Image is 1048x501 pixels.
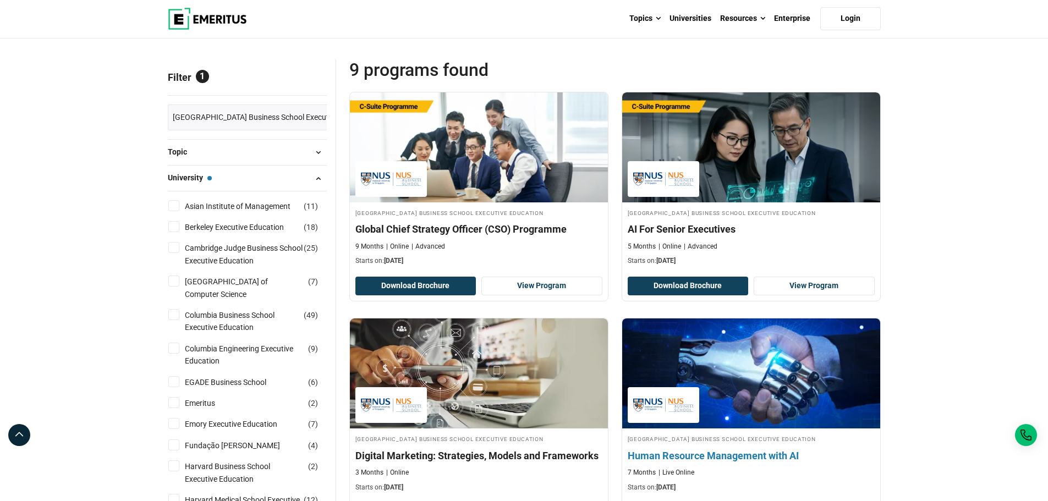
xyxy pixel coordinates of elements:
span: [DATE] [656,257,676,265]
button: Download Brochure [355,277,476,295]
span: 2 [311,399,315,408]
span: 9 [311,344,315,353]
a: Business Management Course by National University of Singapore Business School Executive Educatio... [350,92,608,272]
a: Fundação [PERSON_NAME] [185,439,302,452]
a: View Program [481,277,602,295]
a: Emeritus [185,397,237,409]
span: 49 [306,311,315,320]
button: Topic [168,144,327,161]
span: ( ) [308,343,318,355]
p: Starts on: [355,256,602,266]
span: [DATE] [384,257,403,265]
a: [GEOGRAPHIC_DATA] of Computer Science [185,276,325,300]
img: AI For Senior Executives | Online AI and Machine Learning Course [622,92,880,202]
h4: Global Chief Strategy Officer (CSO) Programme [355,222,602,236]
span: 18 [306,223,315,232]
p: Online [386,242,409,251]
span: ( ) [308,376,318,388]
img: Global Chief Strategy Officer (CSO) Programme | Online Business Management Course [350,92,608,202]
p: Advanced [684,242,717,251]
span: 1 [196,70,209,83]
h4: AI For Senior Executives [628,222,875,236]
a: [GEOGRAPHIC_DATA] Business School Executive Education × [168,104,389,130]
a: View Program [754,277,875,295]
span: 7 [311,420,315,428]
p: Online [386,468,409,477]
span: ( ) [308,460,318,472]
p: Advanced [411,242,445,251]
span: ( ) [304,242,318,254]
button: Download Brochure [628,277,749,295]
span: [GEOGRAPHIC_DATA] Business School Executive Education [173,111,375,123]
p: 9 Months [355,242,383,251]
span: ( ) [304,200,318,212]
a: EGADE Business School [185,376,288,388]
p: Live Online [659,468,694,477]
a: Asian Institute of Management [185,200,312,212]
a: Columbia Business School Executive Education [185,309,325,334]
p: Starts on: [628,256,875,266]
span: [DATE] [656,483,676,491]
a: Berkeley Executive Education [185,221,306,233]
p: Online [659,242,681,251]
h4: Human Resource Management with AI [628,449,875,463]
span: ( ) [308,397,318,409]
p: 3 Months [355,468,383,477]
a: Digital Marketing Course by National University of Singapore Business School Executive Education ... [350,318,608,498]
span: 4 [311,441,315,450]
h4: Digital Marketing: Strategies, Models and Frameworks [355,449,602,463]
span: [DATE] [384,483,403,491]
span: ( ) [308,418,318,430]
p: Filter [168,59,327,95]
span: ( ) [308,276,318,288]
a: Harvard Business School Executive Education [185,460,325,485]
span: 9 Programs found [349,59,615,81]
img: National University of Singapore Business School Executive Education [633,167,694,191]
span: ( ) [304,221,318,233]
img: National University of Singapore Business School Executive Education [633,393,694,417]
p: 5 Months [628,242,656,251]
span: Topic [168,146,196,158]
h4: [GEOGRAPHIC_DATA] Business School Executive Education [355,434,602,443]
img: Digital Marketing: Strategies, Models and Frameworks | Online Digital Marketing Course [350,318,608,428]
img: National University of Singapore Business School Executive Education [361,167,421,191]
img: Human Resource Management with AI | Online Human Resources Course [609,313,893,434]
button: University [168,170,327,186]
span: 6 [311,378,315,387]
span: 25 [306,244,315,252]
a: Cambridge Judge Business School Executive Education [185,242,325,267]
img: National University of Singapore Business School Executive Education [361,393,421,417]
a: Human Resources Course by National University of Singapore Business School Executive Education - ... [622,318,880,498]
h4: [GEOGRAPHIC_DATA] Business School Executive Education [355,208,602,217]
span: University [168,172,212,184]
a: Reset all [293,71,327,86]
p: 7 Months [628,468,656,477]
a: AI and Machine Learning Course by National University of Singapore Business School Executive Educ... [622,92,880,272]
a: Emory Executive Education [185,418,299,430]
span: 2 [311,462,315,471]
p: Starts on: [355,483,602,492]
h4: [GEOGRAPHIC_DATA] Business School Executive Education [628,434,875,443]
a: Columbia Engineering Executive Education [185,343,325,367]
span: ( ) [308,439,318,452]
span: 11 [306,202,315,211]
p: Starts on: [628,483,875,492]
span: ( ) [304,309,318,321]
h4: [GEOGRAPHIC_DATA] Business School Executive Education [628,208,875,217]
span: 7 [311,277,315,286]
a: Login [820,7,881,30]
